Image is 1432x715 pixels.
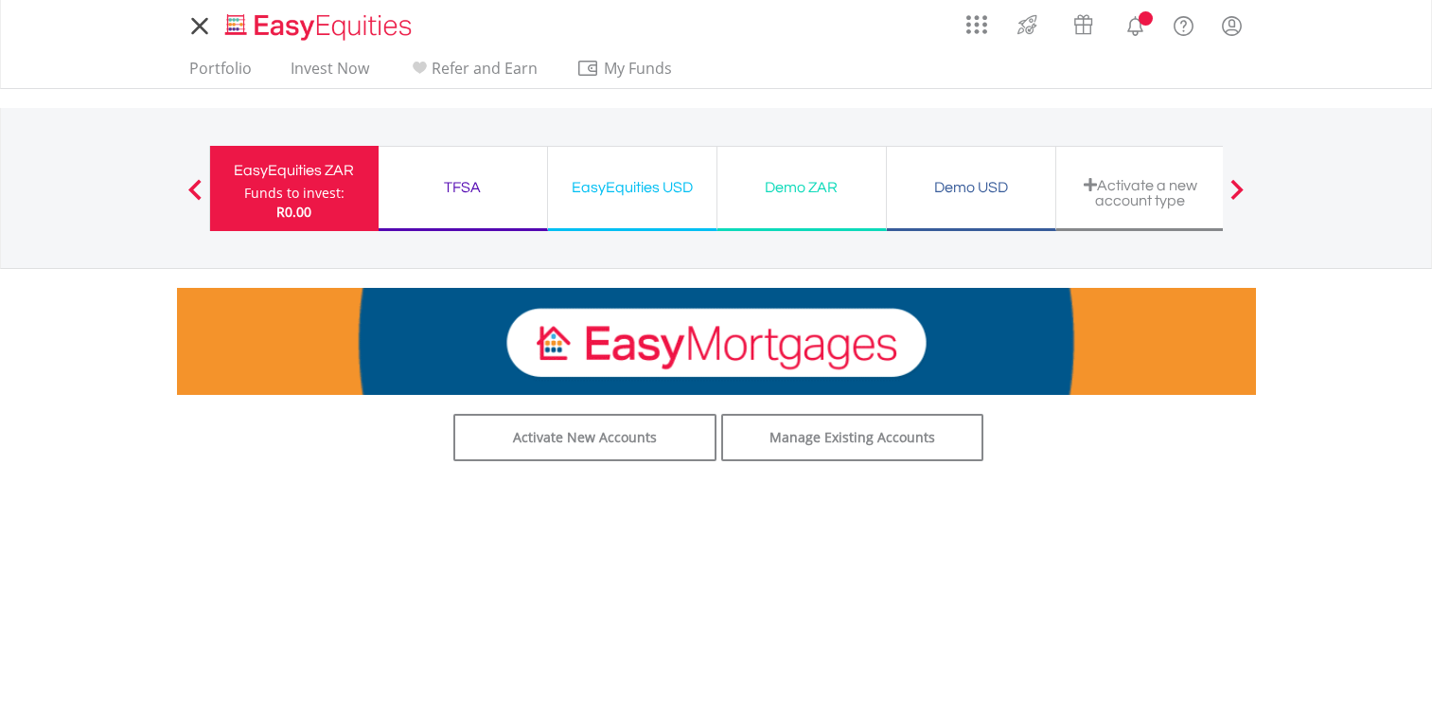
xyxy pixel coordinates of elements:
div: EasyEquities USD [559,174,705,201]
a: Invest Now [283,59,377,88]
a: Vouchers [1055,5,1111,40]
span: Refer and Earn [432,58,538,79]
span: My Funds [576,56,700,80]
div: EasyEquities ZAR [221,157,367,184]
div: Funds to invest: [244,184,345,203]
img: vouchers-v2.svg [1068,9,1099,40]
img: thrive-v2.svg [1012,9,1043,40]
div: TFSA [390,174,536,201]
a: FAQ's and Support [1159,5,1208,43]
a: Notifications [1111,5,1159,43]
a: Manage Existing Accounts [721,414,984,461]
img: grid-menu-icon.svg [966,14,987,35]
a: My Profile [1208,5,1256,46]
a: Home page [218,5,419,43]
a: Portfolio [182,59,259,88]
div: Demo ZAR [729,174,875,201]
a: AppsGrid [954,5,999,35]
span: R0.00 [276,203,311,221]
a: Activate New Accounts [453,414,716,461]
div: Demo USD [898,174,1044,201]
div: Activate a new account type [1068,177,1213,208]
a: Refer and Earn [400,59,545,88]
img: EasyEquities_Logo.png [221,11,419,43]
img: EasyMortage Promotion Banner [177,288,1256,395]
